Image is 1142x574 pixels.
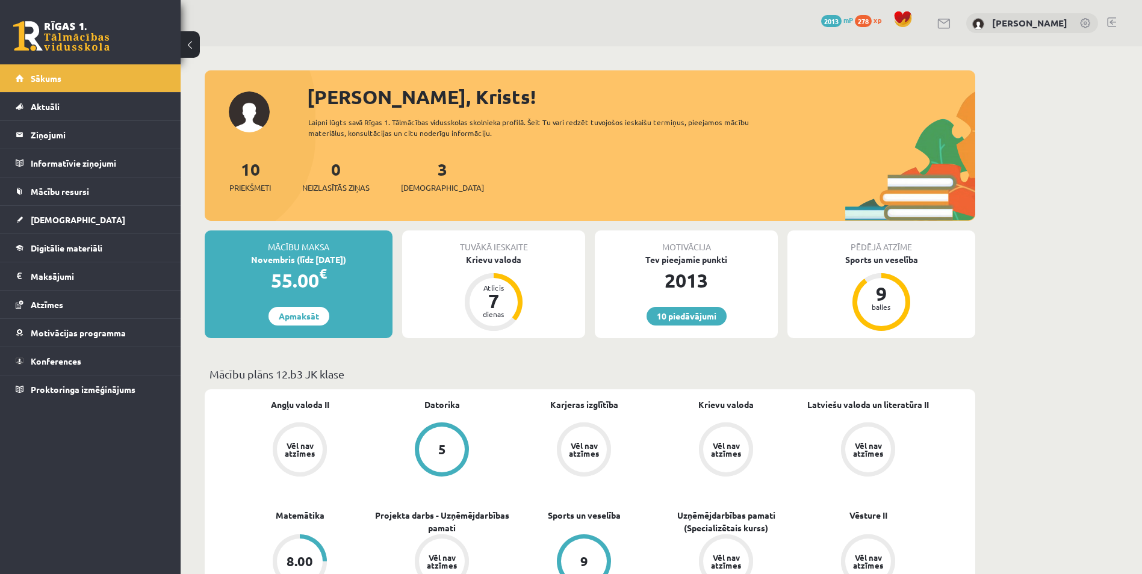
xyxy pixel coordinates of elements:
[31,384,135,395] span: Proktoringa izmēģinājums
[276,509,324,522] a: Matemātika
[851,554,885,569] div: Vēl nav atzīmes
[821,15,853,25] a: 2013 mP
[402,230,585,253] div: Tuvākā ieskaite
[655,509,797,534] a: Uzņēmējdarbības pamati (Specializētais kurss)
[287,555,313,568] div: 8.00
[16,234,166,262] a: Digitālie materiāli
[567,442,601,457] div: Vēl nav atzīmes
[513,422,655,479] a: Vēl nav atzīmes
[548,509,621,522] a: Sports un veselība
[16,319,166,347] a: Motivācijas programma
[863,284,899,303] div: 9
[855,15,887,25] a: 278 xp
[16,375,166,403] a: Proktoringa izmēģinājums
[16,262,166,290] a: Maksājumi
[476,310,512,318] div: dienas
[402,253,585,333] a: Krievu valoda Atlicis 7 dienas
[31,356,81,366] span: Konferences
[438,443,446,456] div: 5
[371,509,513,534] a: Projekta darbs - Uzņēmējdarbības pamati
[851,442,885,457] div: Vēl nav atzīmes
[13,21,110,51] a: Rīgas 1. Tālmācības vidusskola
[709,554,743,569] div: Vēl nav atzīmes
[655,422,797,479] a: Vēl nav atzīmes
[972,18,984,30] img: Krists Salmins
[31,186,89,197] span: Mācību resursi
[319,265,327,282] span: €
[371,422,513,479] a: 5
[476,284,512,291] div: Atlicis
[797,422,939,479] a: Vēl nav atzīmes
[302,182,370,194] span: Neizlasītās ziņas
[308,117,771,138] div: Laipni lūgts savā Rīgas 1. Tālmācības vidusskolas skolnieka profilā. Šeit Tu vari redzēt tuvojošo...
[31,149,166,177] legend: Informatīvie ziņojumi
[16,347,166,375] a: Konferences
[302,158,370,194] a: 0Neizlasītās ziņas
[16,64,166,92] a: Sākums
[229,158,271,194] a: 10Priekšmeti
[424,398,460,411] a: Datorika
[283,442,317,457] div: Vēl nav atzīmes
[709,442,743,457] div: Vēl nav atzīmes
[16,93,166,120] a: Aktuāli
[855,15,872,27] span: 278
[580,555,588,568] div: 9
[863,303,899,310] div: balles
[698,398,754,411] a: Krievu valoda
[268,307,329,326] a: Apmaksāt
[229,422,371,479] a: Vēl nav atzīmes
[843,15,853,25] span: mP
[874,15,881,25] span: xp
[16,121,166,149] a: Ziņojumi
[550,398,618,411] a: Karjeras izglītība
[31,121,166,149] legend: Ziņojumi
[16,206,166,233] a: [DEMOGRAPHIC_DATA]
[205,266,393,295] div: 55.00
[16,177,166,205] a: Mācību resursi
[595,253,778,266] div: Tev pieejamie punkti
[31,101,60,112] span: Aktuāli
[807,398,929,411] a: Latviešu valoda un literatūra II
[647,307,727,326] a: 10 piedāvājumi
[209,366,970,382] p: Mācību plāns 12.b3 JK klase
[205,230,393,253] div: Mācību maksa
[476,291,512,310] div: 7
[31,327,126,338] span: Motivācijas programma
[31,242,102,253] span: Digitālie materiāli
[271,398,329,411] a: Angļu valoda II
[821,15,842,27] span: 2013
[787,230,975,253] div: Pēdējā atzīme
[401,158,484,194] a: 3[DEMOGRAPHIC_DATA]
[307,82,975,111] div: [PERSON_NAME], Krists!
[16,291,166,318] a: Atzīmes
[205,253,393,266] div: Novembris (līdz [DATE])
[595,230,778,253] div: Motivācija
[787,253,975,333] a: Sports un veselība 9 balles
[992,17,1067,29] a: [PERSON_NAME]
[31,299,63,310] span: Atzīmes
[16,149,166,177] a: Informatīvie ziņojumi
[31,262,166,290] legend: Maksājumi
[425,554,459,569] div: Vēl nav atzīmes
[402,253,585,266] div: Krievu valoda
[595,266,778,295] div: 2013
[849,509,887,522] a: Vēsture II
[401,182,484,194] span: [DEMOGRAPHIC_DATA]
[787,253,975,266] div: Sports un veselība
[31,73,61,84] span: Sākums
[31,214,125,225] span: [DEMOGRAPHIC_DATA]
[229,182,271,194] span: Priekšmeti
